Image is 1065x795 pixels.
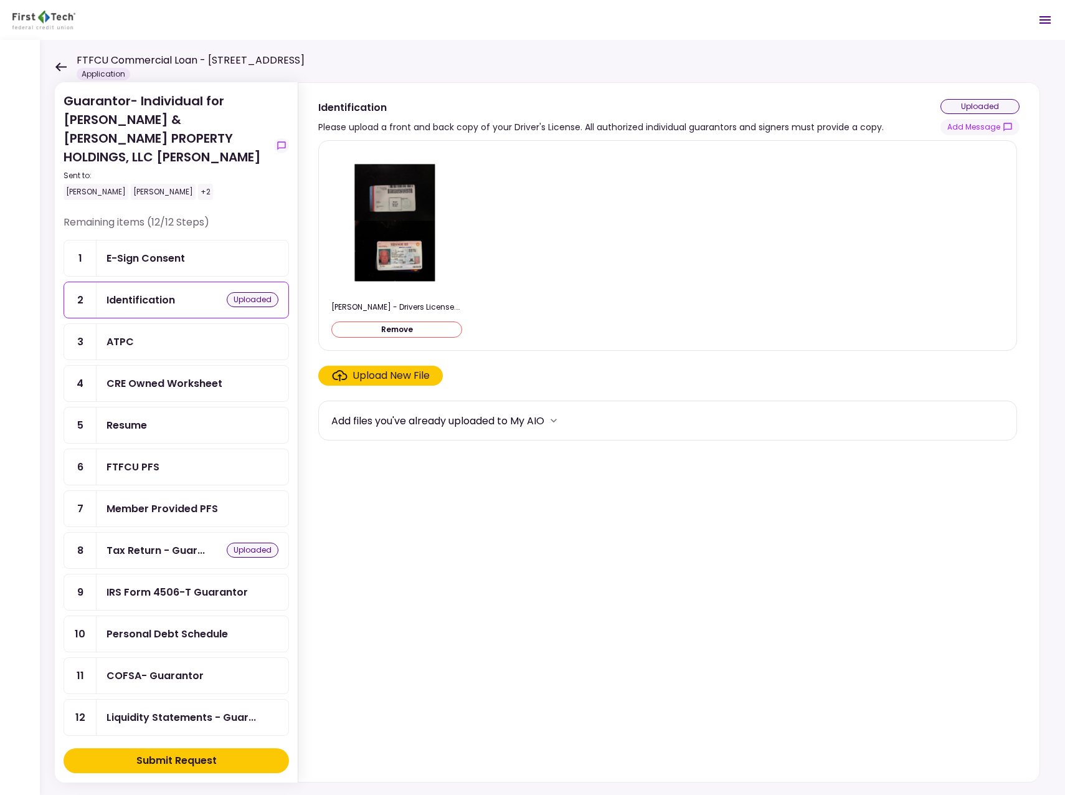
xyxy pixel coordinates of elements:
div: IRS Form 4506-T Guarantor [107,584,248,600]
div: Identification [318,100,884,115]
div: Personal Debt Schedule [107,626,228,642]
div: Guarantor- Individual for [PERSON_NAME] & [PERSON_NAME] PROPERTY HOLDINGS, LLC [PERSON_NAME] [64,92,269,200]
button: more [544,411,563,430]
a: 9IRS Form 4506-T Guarantor [64,574,289,611]
div: 3 [64,324,97,359]
div: 11 [64,658,97,693]
a: 2Identificationuploaded [64,282,289,318]
div: E-Sign Consent [107,250,185,266]
a: 7Member Provided PFS [64,490,289,527]
div: Add files you've already uploaded to My AIO [331,413,544,429]
div: Member Provided PFS [107,501,218,517]
div: uploaded [227,292,278,307]
button: Remove [331,321,462,338]
div: uploaded [227,543,278,558]
div: Application [77,68,130,80]
span: Click here to upload the required document [318,366,443,386]
div: COFSA- Guarantor [107,668,204,683]
div: 2 [64,282,97,318]
div: Please upload a front and back copy of your Driver's License. All authorized individual guarantor... [318,120,884,135]
div: 9 [64,574,97,610]
a: 8Tax Return - Guarantoruploaded [64,532,289,569]
div: Submit Request [136,753,217,768]
div: Upload New File [353,368,430,383]
div: 10 [64,616,97,652]
button: show-messages [940,119,1020,135]
div: +2 [198,184,213,200]
div: 12 [64,700,97,735]
div: 1 [64,240,97,276]
div: 5 [64,407,97,443]
a: 6FTFCU PFS [64,449,289,485]
div: uploaded [940,99,1020,114]
img: Partner icon [12,11,75,29]
div: Resume [107,417,147,433]
div: Remaining items (12/12 Steps) [64,215,289,240]
div: 8 [64,533,97,568]
a: 3ATPC [64,323,289,360]
button: Open menu [1030,5,1060,35]
a: 1E-Sign Consent [64,240,289,277]
div: Kelley, Reginald - Drivers License.pdf [331,302,462,313]
div: 4 [64,366,97,401]
div: 6 [64,449,97,485]
a: 4CRE Owned Worksheet [64,365,289,402]
div: 7 [64,491,97,526]
div: [PERSON_NAME] [131,184,196,200]
div: Liquidity Statements - Guarantor [107,710,256,725]
div: ATPC [107,334,134,350]
a: 12Liquidity Statements - Guarantor [64,699,289,736]
div: FTFCU PFS [107,459,159,475]
div: Sent to: [64,170,269,181]
a: 11COFSA- Guarantor [64,657,289,694]
div: Tax Return - Guarantor [107,543,205,558]
button: show-messages [274,138,289,153]
div: Identification [107,292,175,308]
div: IdentificationPlease upload a front and back copy of your Driver's License. All authorized indivi... [298,82,1040,783]
a: 5Resume [64,407,289,444]
div: [PERSON_NAME] [64,184,128,200]
a: 10Personal Debt Schedule [64,616,289,652]
div: CRE Owned Worksheet [107,376,222,391]
button: Submit Request [64,748,289,773]
h1: FTFCU Commercial Loan - [STREET_ADDRESS] [77,53,305,68]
